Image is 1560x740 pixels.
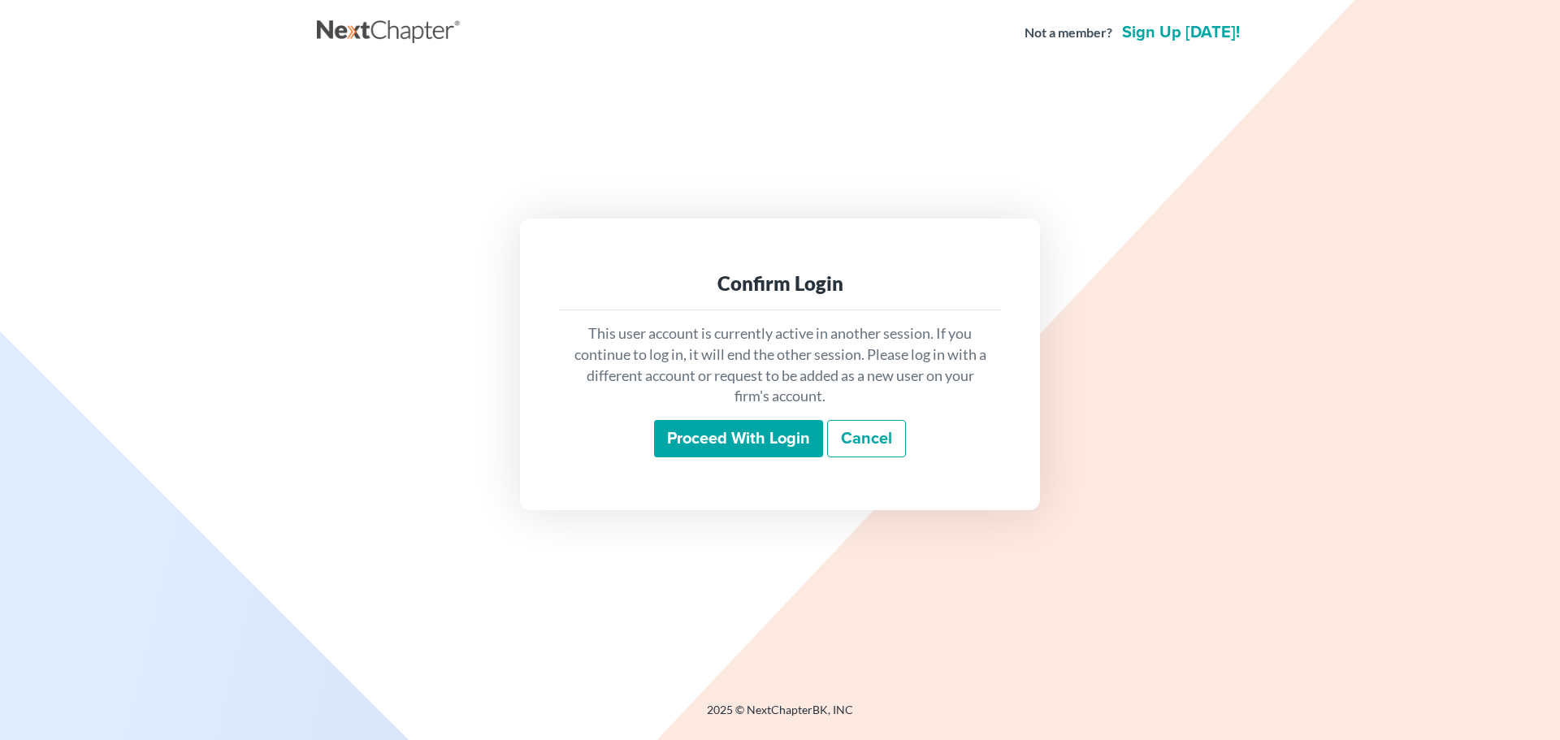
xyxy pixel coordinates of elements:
[827,420,906,457] a: Cancel
[654,420,823,457] input: Proceed with login
[317,702,1243,731] div: 2025 © NextChapterBK, INC
[572,323,988,407] p: This user account is currently active in another session. If you continue to log in, it will end ...
[572,270,988,296] div: Confirm Login
[1025,24,1112,42] strong: Not a member?
[1119,24,1243,41] a: Sign up [DATE]!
